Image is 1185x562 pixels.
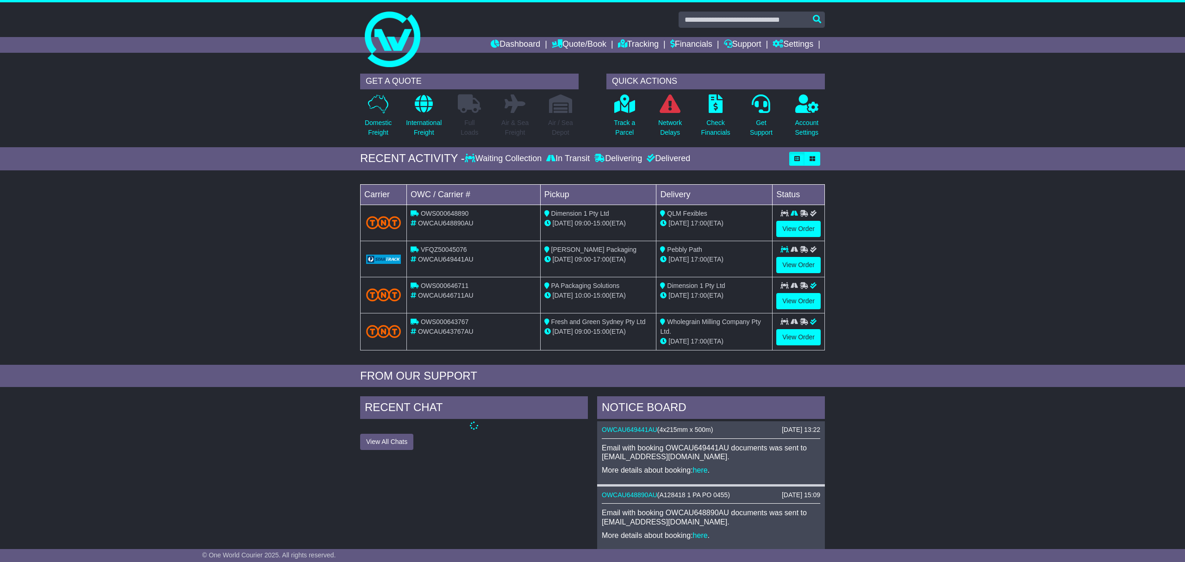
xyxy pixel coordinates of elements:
div: - (ETA) [544,255,653,264]
span: [PERSON_NAME] Packaging [551,246,636,253]
div: Delivering [592,154,644,164]
span: PA Packaging Solutions [551,282,620,289]
span: OWCAU643767AU [418,328,474,335]
span: A128418 1 PA PO 0455 [660,491,728,499]
p: More details about booking: . [602,466,820,475]
span: OWS000648890 [421,210,469,217]
a: View Order [776,221,821,237]
a: Financials [670,37,712,53]
a: DomesticFreight [364,94,392,143]
div: - (ETA) [544,219,653,228]
div: QUICK ACTIONS [606,74,825,89]
p: Check Financials [701,118,730,137]
span: 15:00 [593,328,609,335]
span: [DATE] [668,219,689,227]
a: here [693,466,708,474]
td: OWC / Carrier # [407,184,541,205]
img: GetCarrierServiceLogo [366,255,401,264]
span: Wholegrain Milling Company Pty Ltd. [660,318,761,335]
span: [DATE] [668,256,689,263]
span: 4x215mm x 500m [660,426,711,433]
div: (ETA) [660,337,768,346]
span: QLM Fexibles [667,210,707,217]
span: [DATE] [553,219,573,227]
a: View Order [776,257,821,273]
span: Dimension 1 Pty Ltd [551,210,609,217]
a: InternationalFreight [405,94,442,143]
span: 17:00 [691,292,707,299]
div: RECENT ACTIVITY - [360,152,465,165]
p: Email with booking OWCAU649441AU documents was sent to [EMAIL_ADDRESS][DOMAIN_NAME]. [602,443,820,461]
p: Air / Sea Depot [548,118,573,137]
div: NOTICE BOARD [597,396,825,421]
p: Full Loads [458,118,481,137]
p: Email with booking OWCAU648890AU documents was sent to [EMAIL_ADDRESS][DOMAIN_NAME]. [602,508,820,526]
span: OWS000646711 [421,282,469,289]
a: NetworkDelays [658,94,682,143]
a: OWCAU649441AU [602,426,657,433]
span: 17:00 [593,256,609,263]
span: [DATE] [668,292,689,299]
img: TNT_Domestic.png [366,288,401,301]
p: Domestic Freight [365,118,392,137]
span: 10:00 [575,292,591,299]
p: More details about booking: . [602,531,820,540]
div: RECENT CHAT [360,396,588,421]
a: OWCAU648890AU [602,491,657,499]
span: 17:00 [691,219,707,227]
div: ( ) [602,491,820,499]
span: 09:00 [575,256,591,263]
p: Air & Sea Freight [501,118,529,137]
div: Delivered [644,154,690,164]
span: Dimension 1 Pty Ltd [667,282,725,289]
span: [DATE] [553,328,573,335]
button: View All Chats [360,434,413,450]
span: [DATE] [553,256,573,263]
a: CheckFinancials [701,94,731,143]
td: Status [773,184,825,205]
span: Fresh and Green Sydney Pty Ltd [551,318,646,325]
div: In Transit [544,154,592,164]
span: OWCAU648890AU [418,219,474,227]
div: - (ETA) [544,327,653,337]
div: (ETA) [660,255,768,264]
a: GetSupport [749,94,773,143]
div: [DATE] 15:09 [782,491,820,499]
td: Pickup [540,184,656,205]
a: Settings [773,37,813,53]
a: AccountSettings [795,94,819,143]
div: Waiting Collection [465,154,544,164]
span: 09:00 [575,328,591,335]
div: ( ) [602,426,820,434]
a: View Order [776,293,821,309]
div: FROM OUR SUPPORT [360,369,825,383]
img: TNT_Domestic.png [366,216,401,229]
div: - (ETA) [544,291,653,300]
a: Quote/Book [552,37,606,53]
span: 09:00 [575,219,591,227]
span: 15:00 [593,219,609,227]
a: Support [724,37,761,53]
span: [DATE] [553,292,573,299]
p: Network Delays [658,118,682,137]
span: © One World Courier 2025. All rights reserved. [202,551,336,559]
p: International Freight [406,118,442,137]
div: [DATE] 13:22 [782,426,820,434]
a: Dashboard [491,37,540,53]
div: GET A QUOTE [360,74,579,89]
a: View Order [776,329,821,345]
span: 17:00 [691,337,707,345]
span: OWCAU646711AU [418,292,474,299]
div: (ETA) [660,219,768,228]
span: Pebbly Path [667,246,702,253]
div: (ETA) [660,291,768,300]
span: VFQZ50045076 [421,246,467,253]
p: Get Support [750,118,773,137]
span: 17:00 [691,256,707,263]
span: OWCAU649441AU [418,256,474,263]
img: TNT_Domestic.png [366,325,401,337]
td: Delivery [656,184,773,205]
span: 15:00 [593,292,609,299]
a: here [693,531,708,539]
span: [DATE] [668,337,689,345]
